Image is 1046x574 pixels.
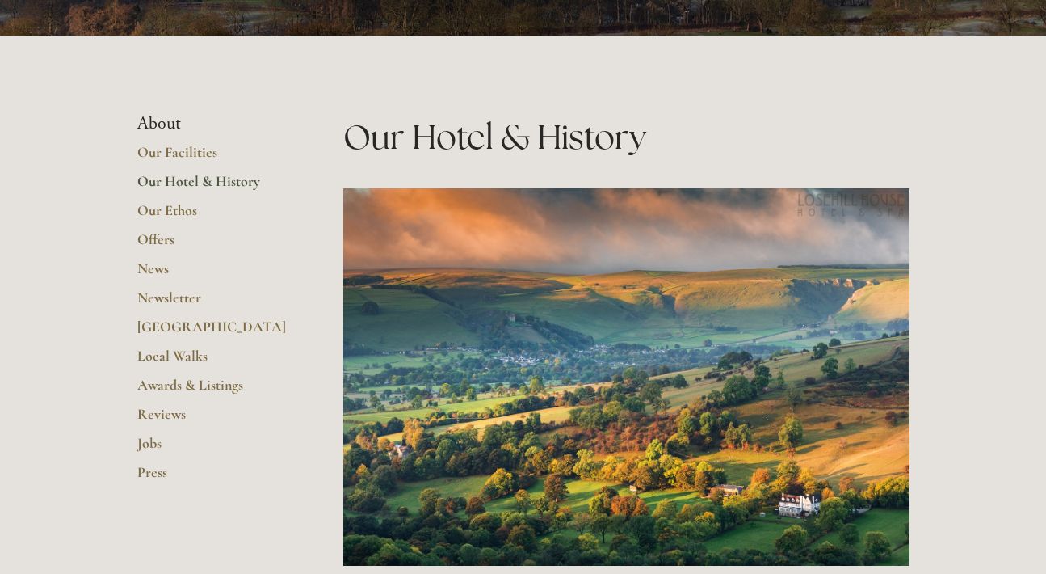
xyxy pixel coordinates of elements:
a: Our Facilities [137,143,292,172]
a: Reviews [137,405,292,434]
a: Newsletter [137,289,292,318]
a: Awards & Listings [137,376,292,405]
a: Local Walks [137,347,292,376]
a: Jobs [137,434,292,463]
a: [GEOGRAPHIC_DATA] [137,318,292,347]
a: Press [137,463,292,492]
a: Our Hotel & History [137,172,292,201]
a: Our Ethos [137,201,292,230]
h1: Our Hotel & History [343,113,909,161]
li: About [137,113,292,134]
a: Offers [137,230,292,260]
a: News [137,260,292,289]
